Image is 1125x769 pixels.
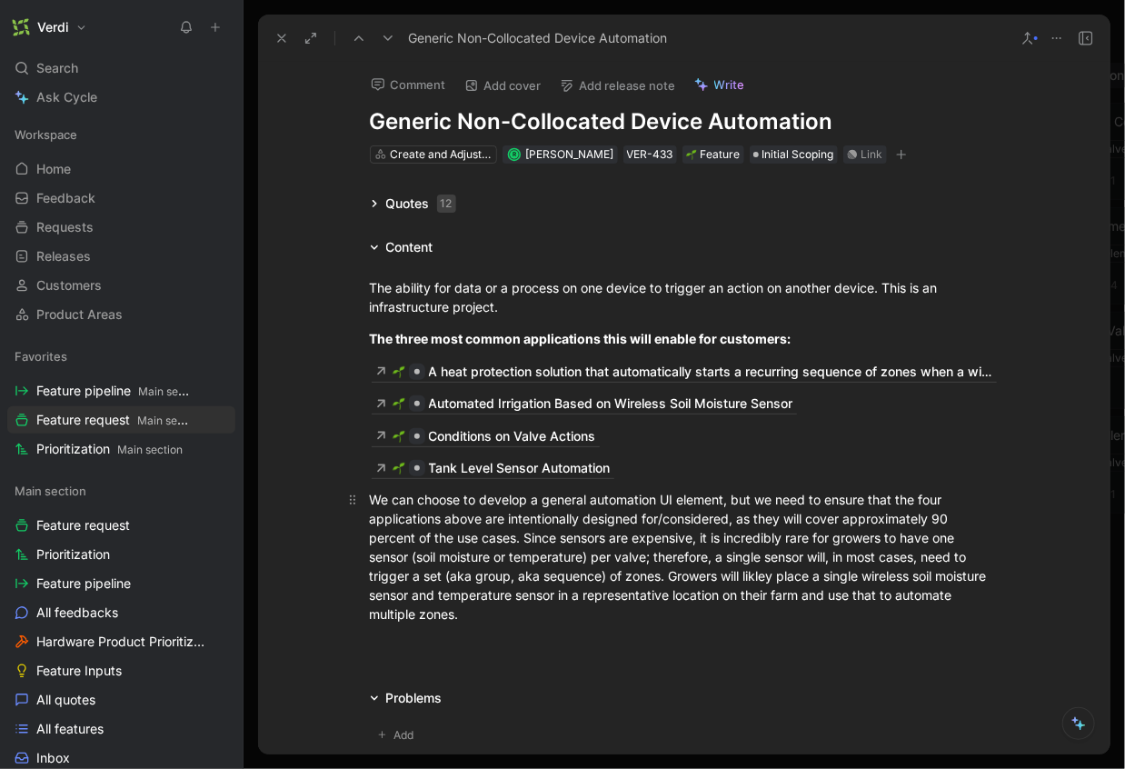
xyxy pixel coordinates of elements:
img: 🌱 [393,365,405,378]
div: Quotes12 [363,193,463,215]
a: Feature Inputs [7,657,235,684]
span: All features [36,720,104,738]
div: Tank Level Sensor Automation [429,457,611,479]
a: Requests [7,214,235,241]
a: 🌱Automated Irrigation Based on Wireless Soil Moisture Sensor [370,393,799,414]
span: Feature pipeline [36,574,131,593]
span: Feature request [36,516,130,534]
div: Automated Irrigation Based on Wireless Soil Moisture Sensor [429,393,793,414]
a: Hardware Product Prioritization [7,628,235,655]
span: Main section [138,384,204,398]
a: All quotes [7,686,235,714]
div: We can choose to develop a general automation UI element, but we need to ensure that the four app... [370,490,999,624]
img: 🌱 [686,149,697,160]
button: Add cover [456,73,550,98]
span: All quotes [36,691,95,709]
span: Write [714,76,745,93]
div: 🌱Feature [682,145,744,164]
div: Feature [686,145,741,164]
img: 🌱 [393,462,405,474]
a: All feedbacks [7,599,235,626]
div: The ability for data or a process on one device to trigger an action on another device. This is a... [370,278,999,316]
span: Feature request [36,411,191,430]
div: A heat protection solution that automatically starts a recurring sequence of zones when a wireles... [429,361,993,383]
div: Favorites [7,343,235,370]
a: 🌱Tank Level Sensor Automation [370,457,616,479]
span: Initial Scoping [762,145,834,164]
a: 🌱Conditions on Valve Actions [370,425,602,447]
span: All feedbacks [36,604,118,622]
div: 12 [437,195,456,213]
span: Hardware Product Prioritization [36,633,211,651]
div: Content [386,236,433,258]
a: Feature pipelineMain section [7,377,235,404]
span: Requests [36,218,94,236]
a: PrioritizationMain section [7,435,235,463]
span: Product Areas [36,305,123,324]
div: Search [7,55,235,82]
button: Add release note [552,73,684,98]
span: Home [36,160,71,178]
span: Favorites [15,347,67,365]
button: Write [686,72,753,97]
span: Main section [117,443,183,456]
span: Releases [36,247,91,265]
a: Home [7,155,235,183]
span: Add [393,726,419,744]
a: Prioritization [7,541,235,568]
h1: Generic Non-Collocated Device Automation [370,107,999,136]
span: Prioritization [36,545,110,564]
a: Ask Cycle [7,84,235,111]
div: VER-433 [627,145,673,164]
h1: Verdi [37,19,68,35]
span: Main section [15,482,86,500]
div: Conditions on Valve Actions [429,425,596,447]
img: Verdi [12,18,30,36]
strong: The three most common applications this will enable for customers: [370,331,791,346]
span: Generic Non-Collocated Device Automation [408,27,667,49]
span: Search [36,57,78,79]
span: Prioritization [36,440,183,459]
a: All features [7,715,235,743]
span: Workspace [15,125,77,144]
span: Inbox [36,749,70,767]
img: 🌱 [393,430,405,443]
div: Content [363,236,441,258]
button: Add [370,724,428,747]
span: Main section [137,414,203,427]
div: Create and Adjust Irrigation Schedules [390,145,492,164]
span: [PERSON_NAME] [526,147,614,161]
a: Feature requestMain section [7,406,235,434]
button: VerdiVerdi [7,15,92,40]
div: Link [861,145,883,164]
a: Feature request [7,512,235,539]
div: Workspace [7,121,235,148]
span: Feedback [36,189,95,207]
a: Product Areas [7,301,235,328]
a: Customers [7,272,235,299]
a: Releases [7,243,235,270]
div: Main section [7,477,235,504]
div: Quotes [386,193,456,215]
span: Ask Cycle [36,86,97,108]
button: Comment [363,72,454,97]
div: Problems [386,687,443,709]
div: Initial Scoping [750,145,838,164]
a: Feedback [7,185,235,212]
span: Feature pipeline [36,382,191,401]
img: 🌱 [393,397,405,410]
div: Problems [363,687,450,709]
span: Customers [36,276,102,295]
a: Feature pipeline [7,570,235,597]
a: 🌱A heat protection solution that automatically starts a recurring sequence of zones when a wirele... [370,361,999,383]
div: R [509,149,519,159]
span: Feature Inputs [36,662,122,680]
